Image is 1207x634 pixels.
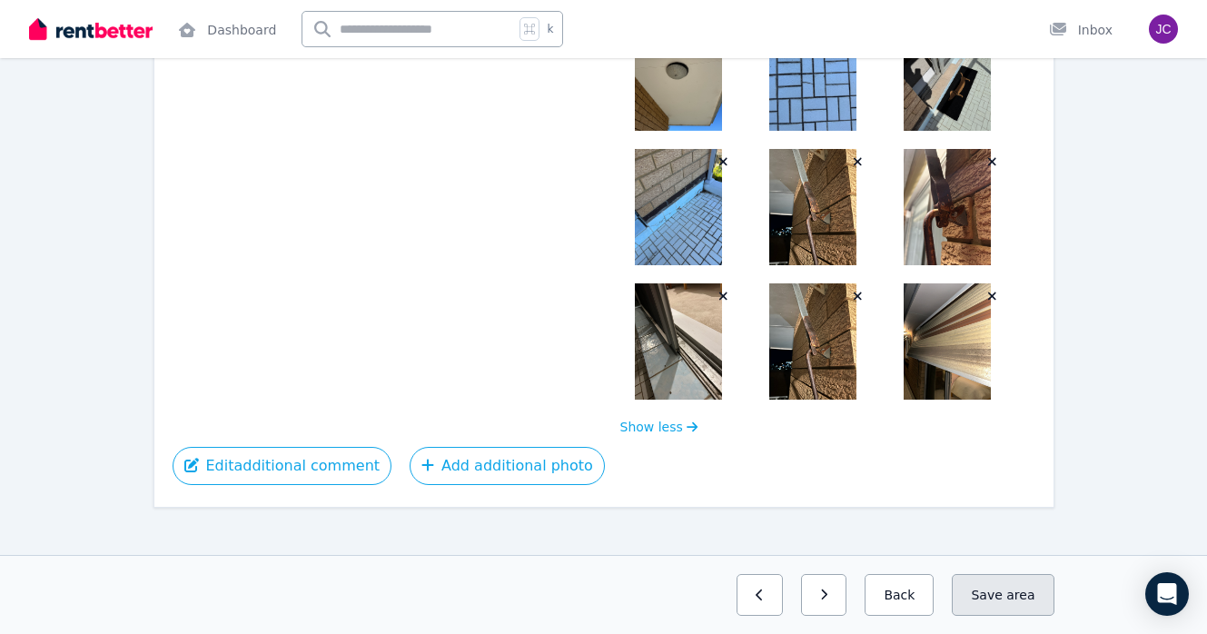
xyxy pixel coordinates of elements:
[173,447,392,485] button: Editadditional comment
[769,283,856,400] img: OutdoorBlindHinge2.jpg
[769,15,856,131] img: IMG_9215.JPG
[904,149,991,265] img: OutdoorBlindHinge.jpg
[635,283,722,400] img: BedroomScreenDoor.jpg
[29,15,153,43] img: RentBetter
[635,15,722,131] img: IMG_9213.JPG
[1006,586,1034,604] span: area
[635,149,722,265] img: IMG_9216.JPG
[1145,572,1189,616] div: Open Intercom Messenger
[1049,21,1113,39] div: Inbox
[952,574,1054,616] button: Save area
[865,574,934,616] button: Back
[904,283,991,400] img: OutdoorBlinds.jpg
[769,149,856,265] img: OutdoorBlindHinge2.jpg
[410,447,605,485] button: Add additional photo
[1149,15,1178,44] img: Jordan Lee Cattley
[547,22,553,36] span: k
[904,15,991,131] img: IMG_9210.JPG
[620,418,698,436] button: Show less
